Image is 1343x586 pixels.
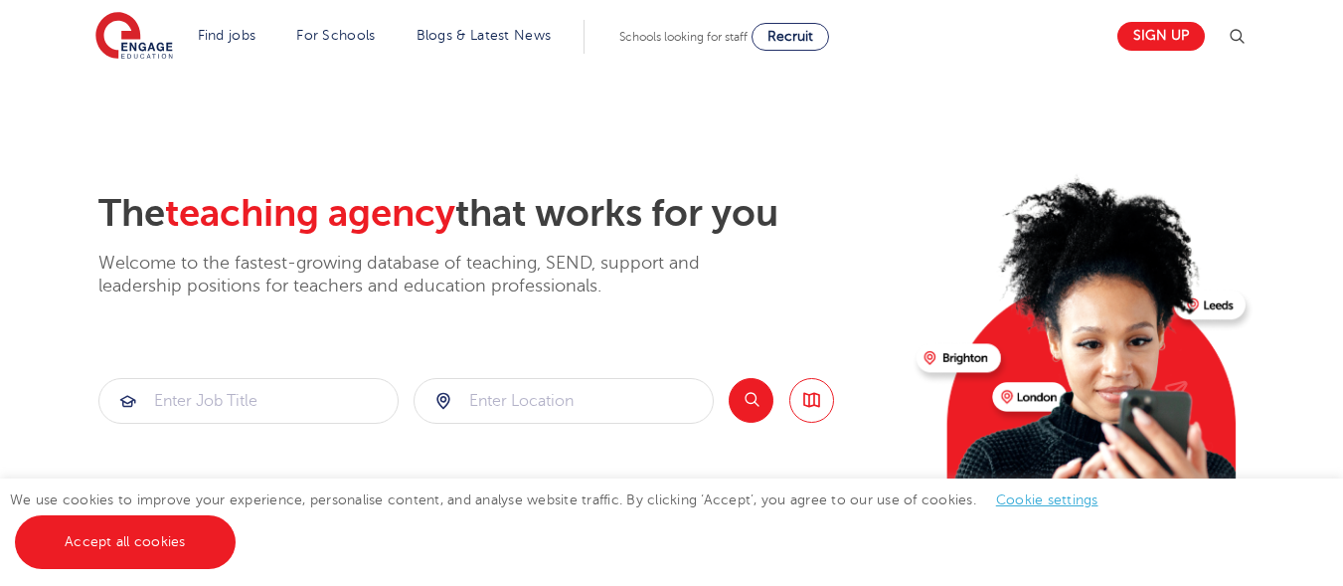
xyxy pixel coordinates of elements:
p: Welcome to the fastest-growing database of teaching, SEND, support and leadership positions for t... [98,252,755,298]
input: Submit [99,379,398,423]
span: We use cookies to improve your experience, personalise content, and analyse website traffic. By c... [10,492,1118,549]
a: Blogs & Latest News [417,28,552,43]
h2: The that works for you [98,191,901,237]
a: Find jobs [198,28,256,43]
a: Accept all cookies [15,515,236,569]
span: Schools looking for staff [619,30,748,44]
input: Submit [415,379,713,423]
a: Sign up [1117,22,1205,51]
span: Recruit [767,29,813,44]
a: Recruit [752,23,829,51]
div: Submit [414,378,714,424]
a: For Schools [296,28,375,43]
span: teaching agency [165,192,455,235]
button: Search [729,378,773,423]
a: Cookie settings [996,492,1098,507]
div: Submit [98,378,399,424]
img: Engage Education [95,12,173,62]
